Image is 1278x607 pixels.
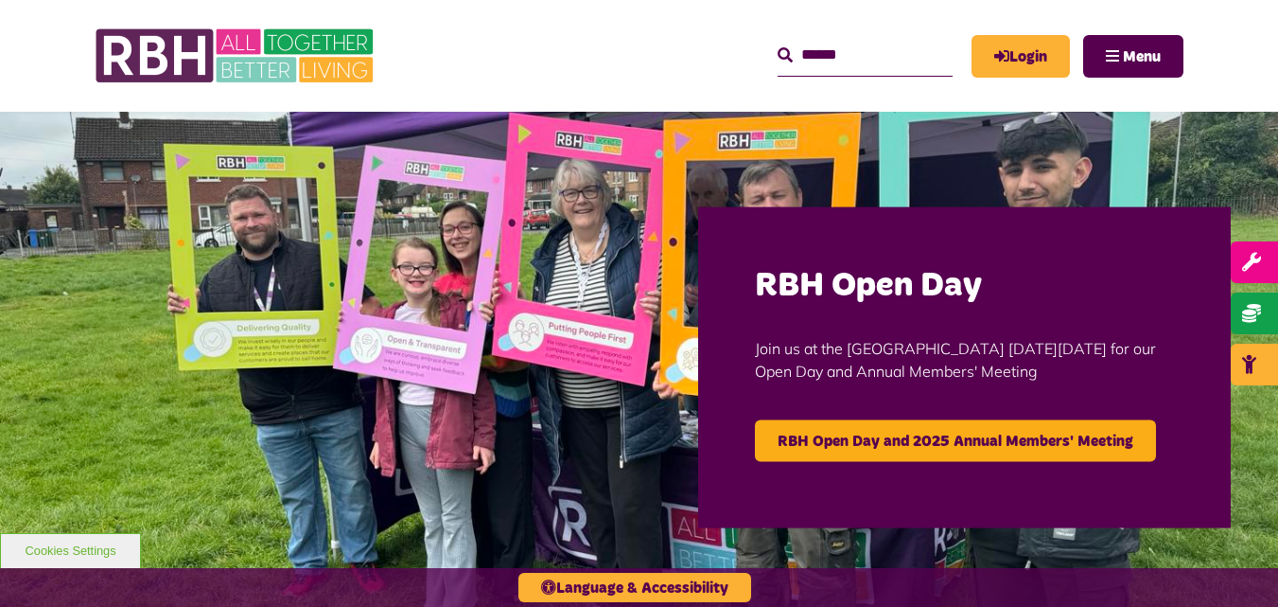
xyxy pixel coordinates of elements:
[972,35,1070,78] a: MyRBH
[755,308,1174,410] p: Join us at the [GEOGRAPHIC_DATA] [DATE][DATE] for our Open Day and Annual Members' Meeting
[1123,49,1161,64] span: Menu
[755,420,1156,461] a: RBH Open Day and 2025 Annual Members' Meeting
[95,19,378,93] img: RBH
[755,263,1174,308] h2: RBH Open Day
[1083,35,1183,78] button: Navigation
[518,573,751,602] button: Language & Accessibility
